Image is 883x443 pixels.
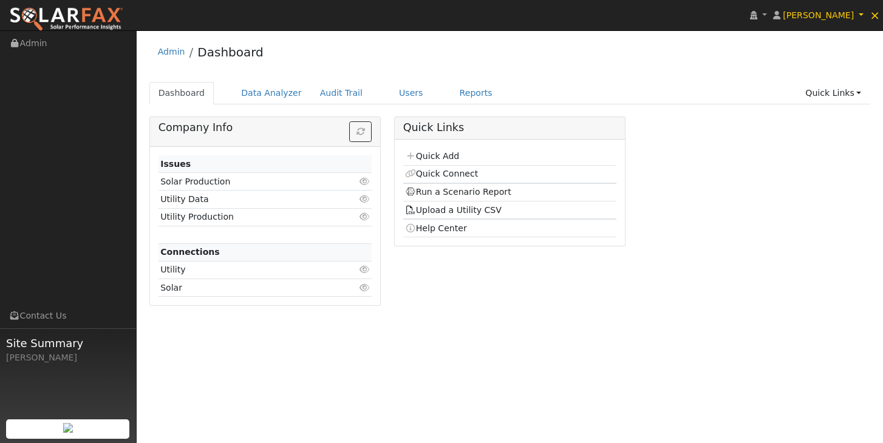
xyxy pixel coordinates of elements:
td: Utility Data [159,191,338,208]
i: Click to view [359,195,370,203]
a: Reports [451,82,502,104]
h5: Quick Links [403,121,617,134]
a: Run a Scenario Report [405,187,511,197]
h5: Company Info [159,121,372,134]
i: Click to view [359,265,370,274]
a: Users [390,82,432,104]
a: Upload a Utility CSV [405,205,502,215]
a: Data Analyzer [232,82,311,104]
i: Click to view [359,177,370,186]
a: Quick Add [405,151,459,161]
i: Click to view [359,212,370,221]
a: Help Center [405,223,467,233]
a: Quick Connect [405,169,478,178]
td: Utility [159,261,338,279]
img: retrieve [63,423,73,433]
span: × [870,8,880,22]
a: Admin [158,47,185,56]
a: Audit Trail [311,82,372,104]
i: Click to view [359,283,370,292]
span: [PERSON_NAME] [783,10,854,20]
img: SolarFax [9,7,123,32]
a: Quick Links [796,82,870,104]
td: Solar Production [159,173,338,191]
div: [PERSON_NAME] [6,351,130,364]
strong: Issues [160,159,191,169]
span: Site Summary [6,335,130,351]
td: Utility Production [159,208,338,226]
a: Dashboard [149,82,214,104]
td: Solar [159,279,338,297]
strong: Connections [160,247,220,257]
a: Dashboard [197,45,264,59]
